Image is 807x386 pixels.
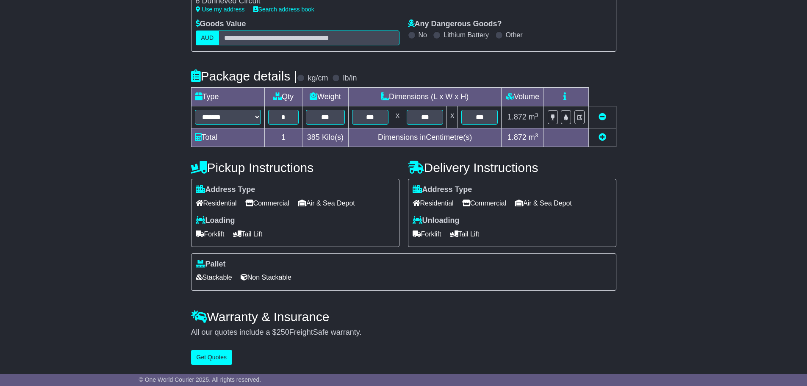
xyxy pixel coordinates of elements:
[447,106,458,128] td: x
[392,106,403,128] td: x
[191,350,233,365] button: Get Quotes
[191,328,616,337] div: All our quotes include a $ FreightSafe warranty.
[196,260,226,269] label: Pallet
[196,228,225,241] span: Forklift
[408,161,616,175] h4: Delivery Instructions
[298,197,355,210] span: Air & Sea Depot
[408,19,502,29] label: Any Dangerous Goods?
[535,132,538,139] sup: 3
[196,197,237,210] span: Residential
[507,113,527,121] span: 1.872
[599,113,606,121] a: Remove this item
[413,185,472,194] label: Address Type
[307,133,320,142] span: 385
[191,128,264,147] td: Total
[462,197,506,210] span: Commercial
[529,133,538,142] span: m
[599,133,606,142] a: Add new item
[343,74,357,83] label: lb/in
[413,228,441,241] span: Forklift
[529,113,538,121] span: m
[302,88,348,106] td: Weight
[444,31,489,39] label: Lithium Battery
[191,88,264,106] td: Type
[191,310,616,324] h4: Warranty & Insurance
[515,197,572,210] span: Air & Sea Depot
[191,69,297,83] h4: Package details |
[196,185,255,194] label: Address Type
[308,74,328,83] label: kg/cm
[302,128,348,147] td: Kilo(s)
[348,88,502,106] td: Dimensions (L x W x H)
[413,197,454,210] span: Residential
[196,31,219,45] label: AUD
[264,128,302,147] td: 1
[196,19,246,29] label: Goods Value
[507,133,527,142] span: 1.872
[253,6,314,13] a: Search address book
[277,328,289,336] span: 250
[191,161,399,175] h4: Pickup Instructions
[506,31,523,39] label: Other
[241,271,291,284] span: Non Stackable
[348,128,502,147] td: Dimensions in Centimetre(s)
[502,88,544,106] td: Volume
[139,376,261,383] span: © One World Courier 2025. All rights reserved.
[196,271,232,284] span: Stackable
[535,112,538,118] sup: 3
[413,216,460,225] label: Unloading
[196,6,245,13] a: Use my address
[233,228,263,241] span: Tail Lift
[196,216,235,225] label: Loading
[419,31,427,39] label: No
[264,88,302,106] td: Qty
[450,228,480,241] span: Tail Lift
[245,197,289,210] span: Commercial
